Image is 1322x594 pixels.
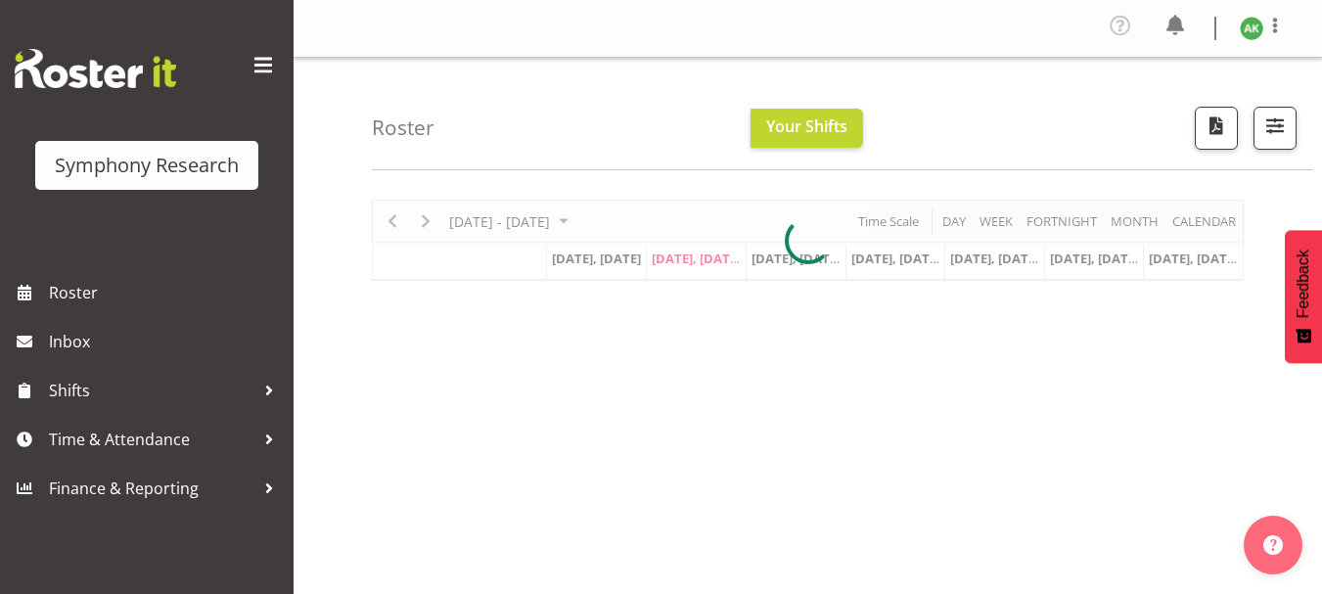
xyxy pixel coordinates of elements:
button: Your Shifts [751,109,863,148]
img: help-xxl-2.png [1263,535,1283,555]
span: Feedback [1295,250,1312,318]
button: Filter Shifts [1254,107,1297,150]
div: Symphony Research [55,151,239,180]
span: Finance & Reporting [49,474,254,503]
button: Download a PDF of the roster according to the set date range. [1195,107,1238,150]
span: Time & Attendance [49,425,254,454]
span: Roster [49,278,284,307]
span: Shifts [49,376,254,405]
img: Rosterit website logo [15,49,176,88]
span: Inbox [49,327,284,356]
img: amit-kumar11606.jpg [1240,17,1263,40]
button: Feedback - Show survey [1285,230,1322,363]
h4: Roster [372,116,434,139]
span: Your Shifts [766,115,847,137]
